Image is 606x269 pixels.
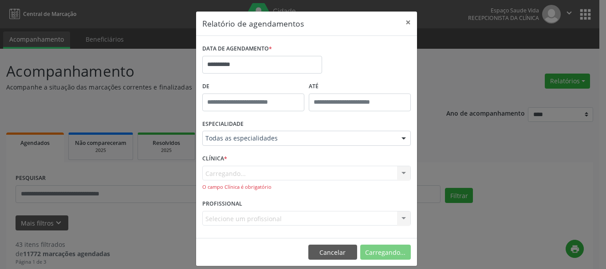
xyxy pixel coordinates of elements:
label: ESPECIALIDADE [202,117,244,131]
button: Cancelar [308,245,357,260]
div: O campo Clínica é obrigatório [202,183,411,191]
button: Carregando... [360,245,411,260]
label: De [202,80,304,94]
label: CLÍNICA [202,152,227,166]
label: DATA DE AGENDAMENTO [202,42,272,56]
span: Todas as especialidades [205,134,393,143]
label: PROFISSIONAL [202,197,242,211]
h5: Relatório de agendamentos [202,18,304,29]
label: ATÉ [309,80,411,94]
button: Close [399,12,417,33]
